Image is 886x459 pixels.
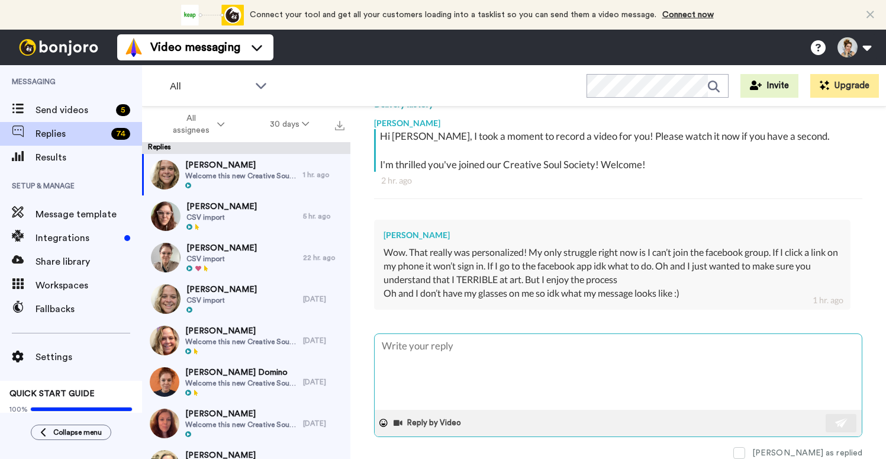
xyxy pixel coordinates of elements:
[151,243,181,272] img: ef26f8c9-bfc2-4c27-8a0a-e5d5d5e134fe-thumb.jpg
[124,38,143,57] img: vm-color.svg
[185,159,297,171] span: [PERSON_NAME]
[186,213,257,222] span: CSV import
[374,111,862,129] div: [PERSON_NAME]
[384,287,841,300] div: Oh and I don’t have my glasses on me so idk what my message looks like :)
[36,278,142,293] span: Workspaces
[116,104,130,116] div: 5
[142,142,350,154] div: Replies
[303,419,344,428] div: [DATE]
[186,296,257,305] span: CSV import
[335,121,344,130] img: export.svg
[303,211,344,221] div: 5 hr. ago
[392,414,465,432] button: Reply by Video
[142,195,350,237] a: [PERSON_NAME]CSV import5 hr. ago
[186,201,257,213] span: [PERSON_NAME]
[150,160,179,190] img: 94c30070-8f4d-437a-9ae5-a7c9a932f36b-thumb.jpg
[150,326,179,355] img: 9d2edc27-1613-4a04-ba7f-c685a102cff4-thumb.jpg
[150,409,179,438] img: 39331940-9474-43ed-af16-d4d5c7343cf9-thumb.jpg
[810,74,879,98] button: Upgrade
[250,11,656,19] span: Connect your tool and get all your customers loading into a tasklist so you can send them a video...
[247,114,332,135] button: 30 days
[9,405,28,414] span: 100%
[36,103,111,117] span: Send videos
[384,229,841,241] div: [PERSON_NAME]
[303,170,344,179] div: 1 hr. ago
[14,39,103,56] img: bj-logo-header-white.svg
[384,246,841,287] div: Wow. That really was personalized! My only struggle right now is I can’t join the facebook group....
[9,390,95,398] span: QUICK START GUIDE
[303,377,344,387] div: [DATE]
[185,378,297,388] span: Welcome this new Creative Soul Society Member!
[36,150,142,165] span: Results
[142,154,350,195] a: [PERSON_NAME]Welcome this new Creative Soul Society Member!1 hr. ago
[381,175,855,187] div: 2 hr. ago
[740,74,798,98] button: Invite
[185,325,297,337] span: [PERSON_NAME]
[36,231,120,245] span: Integrations
[303,294,344,304] div: [DATE]
[185,420,297,429] span: Welcome this new Creative Soul Society Member!
[31,425,111,440] button: Collapse menu
[142,278,350,320] a: [PERSON_NAME]CSV import[DATE]
[142,361,350,403] a: [PERSON_NAME] DominoWelcome this new Creative Soul Society Member![DATE]
[303,253,344,262] div: 22 hr. ago
[53,428,102,437] span: Collapse menu
[151,284,181,314] img: 8a1e31e0-fe37-406d-b27c-d1e88b3bf114-thumb.jpg
[179,5,244,25] div: animation
[170,79,249,94] span: All
[186,254,257,264] span: CSV import
[185,337,297,346] span: Welcome this new Creative Soul Society Member!
[36,302,142,316] span: Fallbacks
[186,242,257,254] span: [PERSON_NAME]
[151,201,181,231] img: 45d27d2d-c639-4a61-903e-cdd925f2529a-thumb.jpg
[186,284,257,296] span: [PERSON_NAME]
[142,403,350,444] a: [PERSON_NAME]Welcome this new Creative Soul Society Member![DATE]
[185,367,297,378] span: [PERSON_NAME] Domino
[142,237,350,278] a: [PERSON_NAME]CSV import22 hr. ago
[813,294,843,306] div: 1 hr. ago
[36,350,142,364] span: Settings
[150,39,240,56] span: Video messaging
[144,108,247,141] button: All assignees
[150,367,179,397] img: c3a8498c-af6c-4dc2-8ebd-3206973b79f3-thumb.jpg
[662,11,714,19] a: Connect now
[142,320,350,361] a: [PERSON_NAME]Welcome this new Creative Soul Society Member![DATE]
[36,207,142,222] span: Message template
[835,418,848,428] img: send-white.svg
[36,127,107,141] span: Replies
[331,115,348,133] button: Export all results that match these filters now.
[185,171,297,181] span: Welcome this new Creative Soul Society Member!
[752,447,862,459] div: [PERSON_NAME] as replied
[36,255,142,269] span: Share library
[167,113,215,136] span: All assignees
[185,408,297,420] span: [PERSON_NAME]
[303,336,344,345] div: [DATE]
[111,128,130,140] div: 74
[380,129,859,172] div: Hi [PERSON_NAME], I took a moment to record a video for you! Please watch it now if you have a se...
